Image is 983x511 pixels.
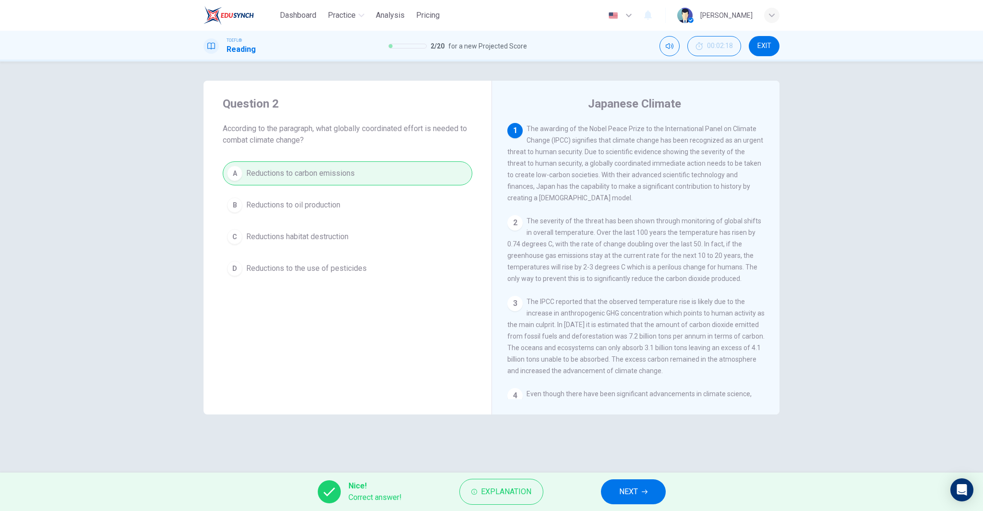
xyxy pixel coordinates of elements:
a: EduSynch logo [204,6,276,25]
span: 2 / 20 [431,40,444,52]
div: 1 [507,123,523,138]
span: Correct answer! [348,492,402,503]
span: Nice! [348,480,402,492]
span: Practice [328,10,356,21]
span: TOEFL® [227,37,242,44]
span: The severity of the threat has been shown through monitoring of global shifts in overall temperat... [507,217,761,282]
img: EduSynch logo [204,6,254,25]
img: en [607,12,619,19]
span: According to the paragraph, what globally coordinated effort is needed to combat climate change? [223,123,472,146]
div: [PERSON_NAME] [700,10,753,21]
span: The awarding of the Nobel Peace Prize to the International Panel on Climate Change (IPCC) signifi... [507,125,763,202]
button: Explanation [459,479,543,505]
h1: Reading [227,44,256,55]
div: Hide [687,36,741,56]
span: Explanation [481,485,531,499]
button: 00:02:18 [687,36,741,56]
span: Dashboard [280,10,316,21]
div: Mute [659,36,680,56]
div: 3 [507,296,523,311]
h4: Question 2 [223,96,472,111]
span: Even though there have been significant advancements in climate science, there are still many unc... [507,390,759,467]
span: for a new Projected Score [448,40,527,52]
span: NEXT [619,485,638,499]
h4: Japanese Climate [588,96,681,111]
button: Dashboard [276,7,320,24]
span: Analysis [376,10,405,21]
div: 2 [507,215,523,231]
span: EXIT [757,42,771,50]
span: 00:02:18 [707,42,733,50]
span: The IPCC reported that the observed temperature rise is likely due to the increase in anthropogen... [507,298,765,375]
img: Profile picture [677,8,693,23]
div: Open Intercom Messenger [950,478,973,501]
button: Pricing [412,7,444,24]
button: NEXT [601,479,666,504]
button: Practice [324,7,368,24]
button: Analysis [372,7,408,24]
div: 4 [507,388,523,403]
button: EXIT [749,36,779,56]
span: Pricing [416,10,440,21]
